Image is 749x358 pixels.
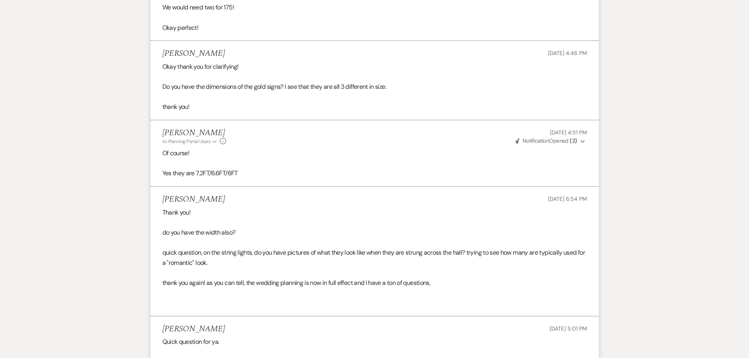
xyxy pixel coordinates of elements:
span: [DATE] 4:46 PM [548,50,587,57]
span: [DATE] 6:54 PM [548,195,587,202]
p: We would need two for 175! [162,2,587,13]
h5: [PERSON_NAME] [162,324,225,334]
h5: [PERSON_NAME] [162,195,225,204]
p: Okay perfect! [162,23,587,33]
p: Thank you! [162,207,587,218]
button: NotificationOpened (2) [514,137,587,145]
p: thank you again! as you can tell, the wedding planning is now in full effect and I have a ton of ... [162,278,587,288]
span: [DATE] 5:01 PM [550,325,587,332]
p: thank you! [162,102,587,112]
p: Yes they are 7.2FT/6.6FT/6FT [162,168,587,178]
p: Okay thank you for clarifying! [162,62,587,72]
h5: [PERSON_NAME] [162,49,225,59]
p: quick question, on the string lights, do you have pictures of what they look like when they are s... [162,248,587,268]
p: do you have the width also? [162,228,587,238]
p: Do you have the dimensions of the gold signs? I see that they are all 3 different in size. [162,82,587,92]
span: Opened [515,137,577,144]
p: Of course! [162,148,587,158]
span: Notification [523,137,549,144]
p: Quick question for ya. [162,337,587,347]
h5: [PERSON_NAME] [162,128,226,138]
span: to: Planning Portal Users [162,138,211,145]
button: to: Planning Portal Users [162,138,218,145]
span: [DATE] 4:51 PM [550,129,587,136]
strong: ( 2 ) [570,137,577,144]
